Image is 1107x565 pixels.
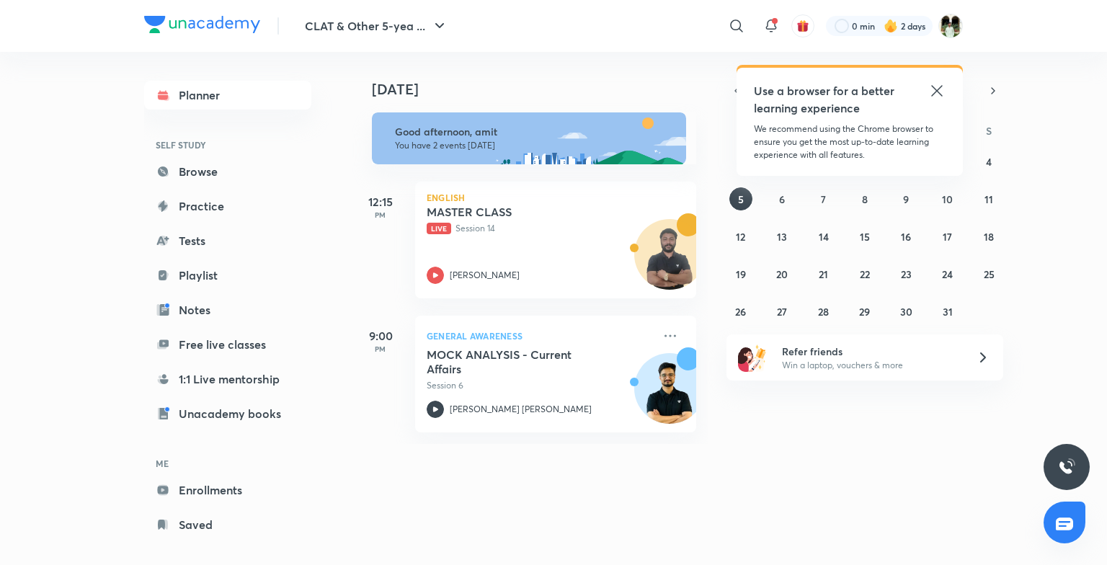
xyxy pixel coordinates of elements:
img: streak [884,19,898,33]
abbr: October 8, 2025 [862,192,868,206]
button: October 17, 2025 [936,225,959,248]
button: October 13, 2025 [770,225,793,248]
button: October 10, 2025 [936,187,959,210]
img: Avatar [635,227,704,296]
button: October 12, 2025 [729,225,752,248]
abbr: October 16, 2025 [901,230,911,244]
abbr: October 17, 2025 [943,230,952,244]
p: Session 6 [427,379,653,392]
button: October 31, 2025 [936,300,959,323]
abbr: October 30, 2025 [900,305,912,319]
p: English [427,193,685,202]
button: CLAT & Other 5-yea ... [296,12,457,40]
h6: Good afternoon, amit [395,125,673,138]
abbr: October 18, 2025 [984,230,994,244]
a: Practice [144,192,311,221]
p: PM [352,210,409,219]
button: October 23, 2025 [894,262,917,285]
button: October 24, 2025 [936,262,959,285]
p: General Awareness [427,327,653,344]
abbr: October 6, 2025 [779,192,785,206]
button: October 8, 2025 [853,187,876,210]
button: October 15, 2025 [853,225,876,248]
img: afternoon [372,112,686,164]
button: October 16, 2025 [894,225,917,248]
p: We recommend using the Chrome browser to ensure you get the most up-to-date learning experience w... [754,123,946,161]
abbr: October 31, 2025 [943,305,953,319]
abbr: October 26, 2025 [735,305,746,319]
a: Enrollments [144,476,311,504]
button: October 9, 2025 [894,187,917,210]
abbr: Saturday [986,124,992,138]
img: Avatar [635,361,704,430]
button: October 30, 2025 [894,300,917,323]
abbr: October 9, 2025 [903,192,909,206]
button: October 21, 2025 [812,262,835,285]
abbr: October 5, 2025 [738,192,744,206]
button: October 4, 2025 [977,150,1000,173]
button: October 29, 2025 [853,300,876,323]
button: October 25, 2025 [977,262,1000,285]
img: referral [738,343,767,372]
p: [PERSON_NAME] [450,269,520,282]
a: Unacademy books [144,399,311,428]
abbr: October 22, 2025 [860,267,870,281]
abbr: October 27, 2025 [777,305,787,319]
button: October 18, 2025 [977,225,1000,248]
abbr: October 14, 2025 [819,230,829,244]
a: Saved [144,510,311,539]
button: October 22, 2025 [853,262,876,285]
a: Browse [144,157,311,186]
button: October 20, 2025 [770,262,793,285]
abbr: October 4, 2025 [986,155,992,169]
abbr: October 28, 2025 [818,305,829,319]
button: October 6, 2025 [770,187,793,210]
a: Planner [144,81,311,110]
a: Playlist [144,261,311,290]
button: avatar [791,14,814,37]
abbr: October 25, 2025 [984,267,995,281]
button: October 19, 2025 [729,262,752,285]
button: October 14, 2025 [812,225,835,248]
h5: MASTER CLASS [427,205,606,219]
abbr: October 7, 2025 [821,192,826,206]
button: October 5, 2025 [729,187,752,210]
p: Session 14 [427,222,653,235]
h5: 9:00 [352,327,409,344]
a: Notes [144,295,311,324]
abbr: October 11, 2025 [984,192,993,206]
img: Company Logo [144,16,260,33]
h6: ME [144,451,311,476]
h4: [DATE] [372,81,711,98]
a: Free live classes [144,330,311,359]
abbr: October 15, 2025 [860,230,870,244]
h6: SELF STUDY [144,133,311,157]
h6: Refer friends [782,344,959,359]
abbr: October 19, 2025 [736,267,746,281]
p: Win a laptop, vouchers & more [782,359,959,372]
abbr: October 29, 2025 [859,305,870,319]
abbr: October 20, 2025 [776,267,788,281]
p: [PERSON_NAME] [PERSON_NAME] [450,403,592,416]
h5: Use a browser for a better learning experience [754,82,897,117]
p: PM [352,344,409,353]
abbr: October 13, 2025 [777,230,787,244]
abbr: October 10, 2025 [942,192,953,206]
a: Company Logo [144,16,260,37]
abbr: October 12, 2025 [736,230,745,244]
abbr: October 24, 2025 [942,267,953,281]
button: October 27, 2025 [770,300,793,323]
a: Tests [144,226,311,255]
button: October 28, 2025 [812,300,835,323]
img: amit [938,14,963,38]
span: Live [427,223,451,234]
h5: 12:15 [352,193,409,210]
abbr: October 23, 2025 [901,267,912,281]
img: avatar [796,19,809,32]
button: October 7, 2025 [812,187,835,210]
button: October 26, 2025 [729,300,752,323]
abbr: October 21, 2025 [819,267,828,281]
button: October 11, 2025 [977,187,1000,210]
a: 1:1 Live mentorship [144,365,311,393]
p: You have 2 events [DATE] [395,140,673,151]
